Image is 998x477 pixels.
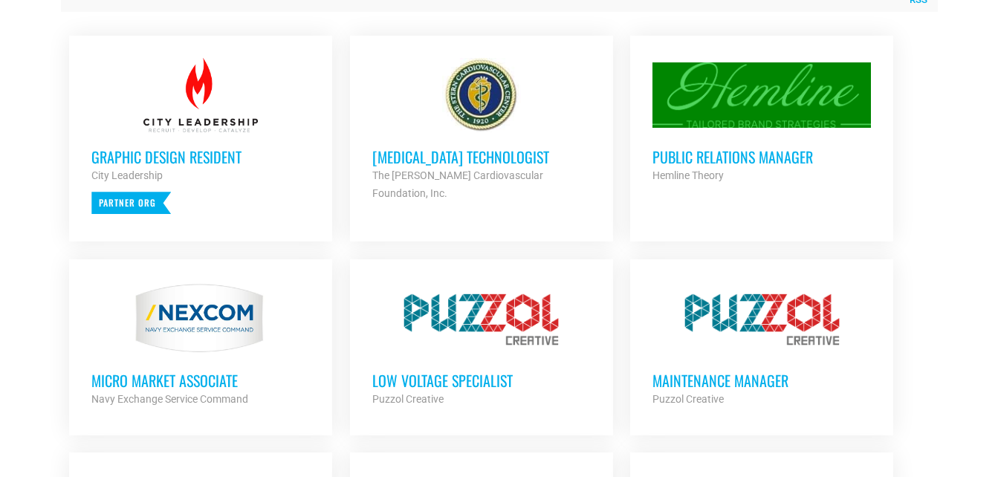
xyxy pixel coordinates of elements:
[652,393,724,405] strong: Puzzol Creative
[91,371,310,390] h3: MICRO MARKET ASSOCIATE
[652,169,724,181] strong: Hemline Theory
[69,259,332,430] a: MICRO MARKET ASSOCIATE Navy Exchange Service Command
[91,192,171,214] p: Partner Org
[91,393,248,405] strong: Navy Exchange Service Command
[372,147,591,166] h3: [MEDICAL_DATA] Technologist
[350,259,613,430] a: Low Voltage Specialist Puzzol Creative
[91,147,310,166] h3: Graphic Design Resident
[372,169,543,199] strong: The [PERSON_NAME] Cardiovascular Foundation, Inc.
[372,393,444,405] strong: Puzzol Creative
[91,169,163,181] strong: City Leadership
[652,147,871,166] h3: Public Relations Manager
[630,36,893,207] a: Public Relations Manager Hemline Theory
[69,36,332,236] a: Graphic Design Resident City Leadership Partner Org
[652,371,871,390] h3: Maintenance Manager
[372,371,591,390] h3: Low Voltage Specialist
[350,36,613,224] a: [MEDICAL_DATA] Technologist The [PERSON_NAME] Cardiovascular Foundation, Inc.
[630,259,893,430] a: Maintenance Manager Puzzol Creative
